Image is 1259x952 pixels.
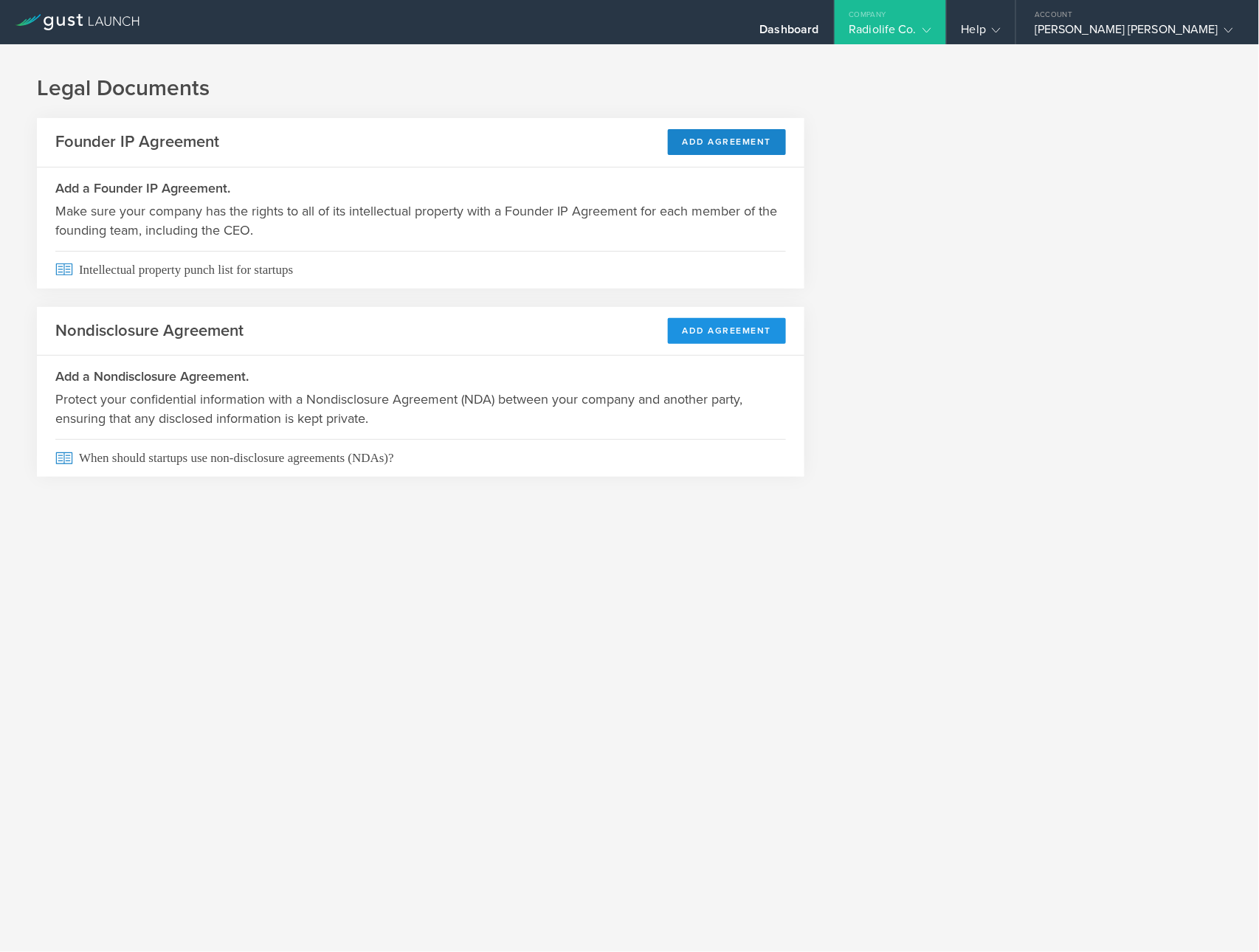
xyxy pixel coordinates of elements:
[962,22,1001,44] div: Help
[37,439,804,477] a: When should startups use non-disclosure agreements (NDAs)?
[849,22,931,44] div: Radiolife Co.
[37,74,1222,103] h1: Legal Documents
[55,131,219,153] h2: Founder IP Agreement
[668,318,787,344] button: Add Agreement
[55,320,244,342] h2: Nondisclosure Agreement
[760,22,819,44] div: Dashboard
[55,439,786,477] span: When should startups use non-disclosure agreements (NDAs)?
[55,251,786,289] span: Intellectual property punch list for startups
[55,390,786,428] p: Protect your confidential information with a Nondisclosure Agreement (NDA) between your company a...
[668,129,787,155] button: Add Agreement
[1035,22,1233,44] div: [PERSON_NAME] [PERSON_NAME]
[55,179,786,198] h3: Add a Founder IP Agreement.
[55,367,786,386] h3: Add a Nondisclosure Agreement.
[37,251,804,289] a: Intellectual property punch list for startups
[55,201,786,240] p: Make sure your company has the rights to all of its intellectual property with a Founder IP Agree...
